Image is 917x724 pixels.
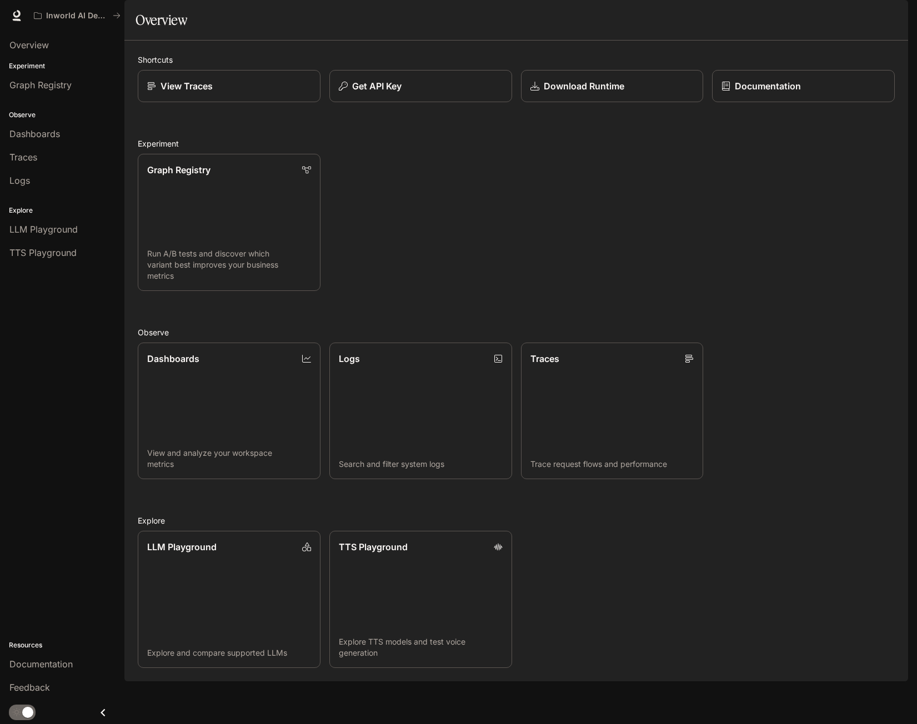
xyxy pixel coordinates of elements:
p: Documentation [735,79,801,93]
button: All workspaces [29,4,126,27]
p: Explore TTS models and test voice generation [339,636,503,658]
a: LogsSearch and filter system logs [329,343,512,480]
h2: Experiment [138,138,895,149]
button: Get API Key [329,70,512,102]
h2: Shortcuts [138,54,895,66]
p: Search and filter system logs [339,459,503,470]
p: Logs [339,352,360,365]
p: LLM Playground [147,540,217,554]
a: TracesTrace request flows and performance [521,343,704,480]
h2: Explore [138,515,895,526]
a: View Traces [138,70,320,102]
a: Documentation [712,70,895,102]
a: TTS PlaygroundExplore TTS models and test voice generation [329,531,512,668]
a: Download Runtime [521,70,704,102]
p: View and analyze your workspace metrics [147,448,311,470]
p: Get API Key [352,79,402,93]
p: Run A/B tests and discover which variant best improves your business metrics [147,248,311,281]
p: Dashboards [147,352,199,365]
p: View Traces [161,79,213,93]
a: DashboardsView and analyze your workspace metrics [138,343,320,480]
p: Graph Registry [147,163,211,177]
p: TTS Playground [339,540,408,554]
a: LLM PlaygroundExplore and compare supported LLMs [138,531,320,668]
h2: Observe [138,326,895,338]
p: Traces [530,352,559,365]
a: Graph RegistryRun A/B tests and discover which variant best improves your business metrics [138,154,320,291]
p: Inworld AI Demos [46,11,108,21]
h1: Overview [136,9,187,31]
p: Download Runtime [544,79,624,93]
p: Trace request flows and performance [530,459,694,470]
p: Explore and compare supported LLMs [147,647,311,658]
